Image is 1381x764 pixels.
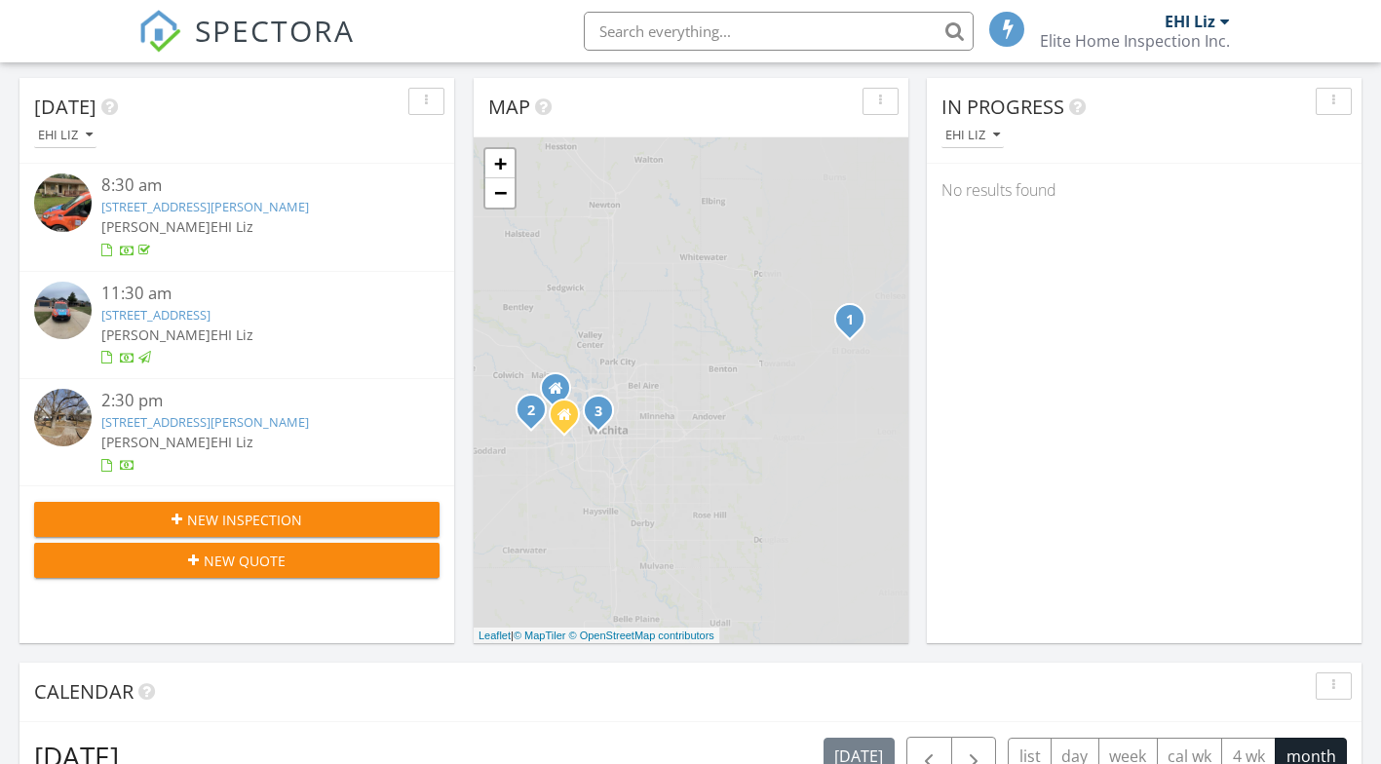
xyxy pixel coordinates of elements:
[101,198,309,215] a: [STREET_ADDRESS][PERSON_NAME]
[584,12,974,51] input: Search everything...
[211,217,253,236] span: EHI Liz
[195,10,355,51] span: SPECTORA
[945,129,1000,142] div: EHI Liz
[514,630,566,641] a: © MapTiler
[34,173,440,260] a: 8:30 am [STREET_ADDRESS][PERSON_NAME] [PERSON_NAME]EHI Liz
[556,388,567,400] div: 8558 W 21st St North, Wichita KS 67205
[941,94,1064,120] span: In Progress
[34,389,440,476] a: 2:30 pm [STREET_ADDRESS][PERSON_NAME] [PERSON_NAME]EHI Liz
[479,630,511,641] a: Leaflet
[850,319,862,330] div: 1228 N Taylor St, El Dorado, KS 67042
[101,433,211,451] span: [PERSON_NAME]
[34,502,440,537] button: New Inspection
[34,123,96,149] button: EHI Liz
[1165,12,1215,31] div: EHI Liz
[211,325,253,344] span: EHI Liz
[941,123,1004,149] button: EHI Liz
[485,178,515,208] a: Zoom out
[527,404,535,418] i: 2
[846,314,854,327] i: 1
[138,10,181,53] img: The Best Home Inspection Software - Spectora
[138,26,355,67] a: SPECTORA
[34,389,92,446] img: streetview
[595,405,602,419] i: 3
[101,413,309,431] a: [STREET_ADDRESS][PERSON_NAME]
[34,282,92,339] img: image_processing2025082776rm5f6f.jpeg
[187,510,302,530] span: New Inspection
[34,94,96,120] span: [DATE]
[598,410,610,422] div: 236 N Elizabeth St, Wichita, KS 67203
[569,630,714,641] a: © OpenStreetMap contributors
[101,389,405,413] div: 2:30 pm
[38,129,93,142] div: EHI Liz
[34,543,440,578] button: New Quote
[485,149,515,178] a: Zoom in
[101,282,405,306] div: 11:30 am
[34,678,134,705] span: Calendar
[101,306,211,324] a: [STREET_ADDRESS]
[34,173,92,231] img: image_processing2025082785u7weut.jpeg
[101,173,405,198] div: 8:30 am
[927,164,1362,216] div: No results found
[211,433,253,451] span: EHI Liz
[474,628,719,644] div: |
[34,282,440,368] a: 11:30 am [STREET_ADDRESS] [PERSON_NAME]EHI Liz
[101,325,211,344] span: [PERSON_NAME]
[564,414,576,426] div: 7130 W. Maple St. STE 230 #134, Wichita KS 67209
[101,217,211,236] span: [PERSON_NAME]
[488,94,530,120] span: Map
[531,409,543,421] div: 449 N Wheatland Pl, Wichita, KS 67235
[204,551,286,571] span: New Quote
[1040,31,1230,51] div: Elite Home Inspection Inc.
